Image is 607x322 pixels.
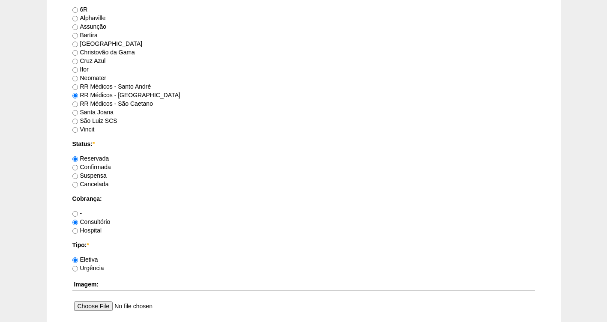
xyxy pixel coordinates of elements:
[72,67,78,73] input: Ifor
[72,110,78,116] input: Santa Joana
[72,119,78,124] input: São Luiz SCS
[72,109,114,116] label: Santa Joana
[72,220,78,225] input: Consultório
[72,210,82,217] label: -
[72,57,106,64] label: Cruz Azul
[72,16,78,21] input: Alphaville
[72,218,111,225] label: Consultório
[72,24,78,30] input: Assunção
[72,66,89,73] label: Ifor
[72,42,78,47] input: [GEOGRAPHIC_DATA]
[72,101,78,107] input: RR Médicos - São Caetano
[72,156,78,162] input: Reservada
[72,228,78,234] input: Hospital
[72,155,109,162] label: Reservada
[72,50,78,56] input: Christovão da Gama
[72,84,78,90] input: RR Médicos - Santo André
[72,76,78,81] input: Neomater
[72,173,78,179] input: Suspensa
[72,83,151,90] label: RR Médicos - Santo André
[72,181,109,188] label: Cancelada
[72,257,78,263] input: Eletiva
[72,241,535,249] label: Tipo:
[72,211,78,217] input: -
[93,140,95,147] span: Este campo é obrigatório.
[72,126,95,133] label: Vincit
[72,194,535,203] label: Cobrança:
[72,23,106,30] label: Assunção
[72,227,102,234] label: Hospital
[72,140,535,148] label: Status:
[72,7,78,13] input: 6R
[72,49,135,56] label: Christovão da Gama
[72,6,88,13] label: 6R
[72,93,78,98] input: RR Médicos - [GEOGRAPHIC_DATA]
[72,15,106,21] label: Alphaville
[72,265,104,271] label: Urgência
[72,172,107,179] label: Suspensa
[72,182,78,188] input: Cancelada
[72,164,111,170] label: Confirmada
[72,32,98,39] label: Bartira
[72,100,153,107] label: RR Médicos - São Caetano
[87,241,89,248] span: Este campo é obrigatório.
[72,59,78,64] input: Cruz Azul
[72,165,78,170] input: Confirmada
[72,40,143,47] label: [GEOGRAPHIC_DATA]
[72,117,117,124] label: São Luiz SCS
[72,278,535,291] th: Imagem:
[72,75,106,81] label: Neomater
[72,256,98,263] label: Eletiva
[72,266,78,271] input: Urgência
[72,92,180,98] label: RR Médicos - [GEOGRAPHIC_DATA]
[72,127,78,133] input: Vincit
[72,33,78,39] input: Bartira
